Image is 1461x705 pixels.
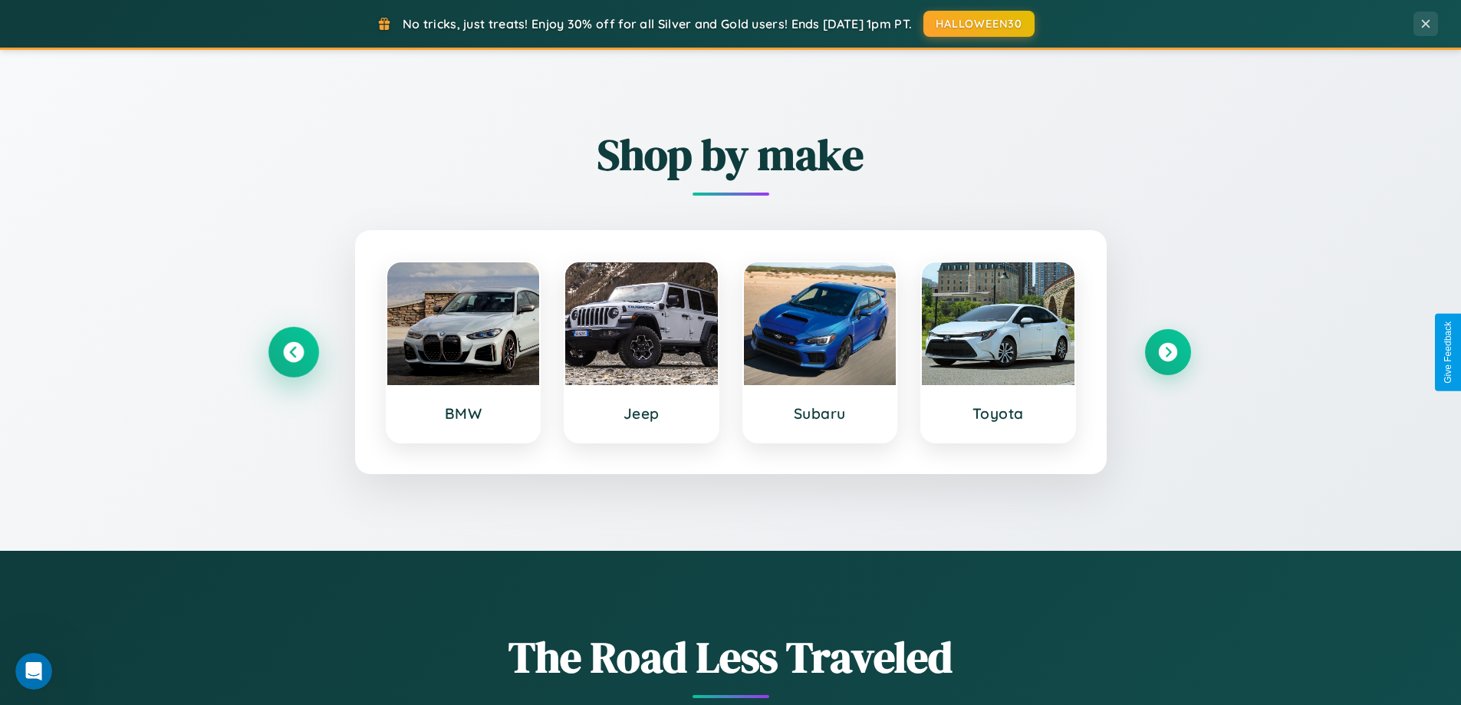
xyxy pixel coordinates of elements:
[403,16,912,31] span: No tricks, just treats! Enjoy 30% off for all Silver and Gold users! Ends [DATE] 1pm PT.
[271,628,1191,687] h1: The Road Less Traveled
[759,404,881,423] h3: Subaru
[1443,321,1453,384] div: Give Feedback
[937,404,1059,423] h3: Toyota
[271,125,1191,184] h2: Shop by make
[15,653,52,690] iframe: Intercom live chat
[403,404,525,423] h3: BMW
[581,404,703,423] h3: Jeep
[923,11,1035,37] button: HALLOWEEN30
